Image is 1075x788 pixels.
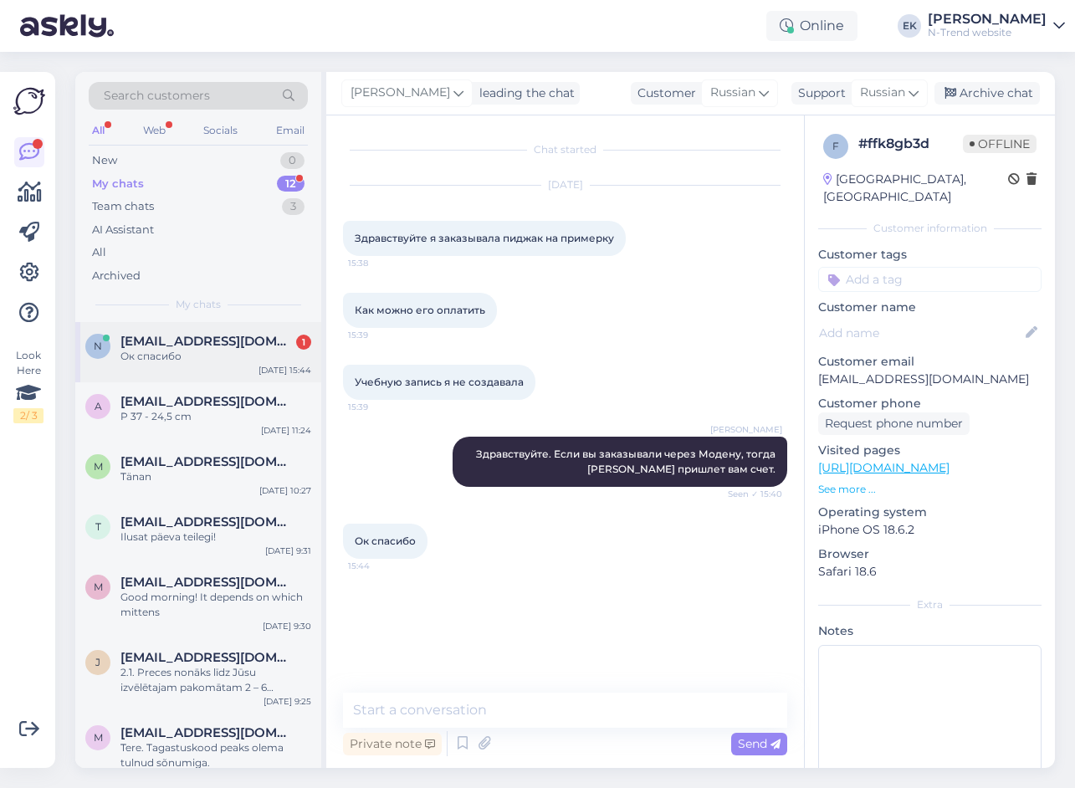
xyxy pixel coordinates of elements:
[818,442,1042,459] p: Visited pages
[348,401,411,413] span: 15:39
[818,412,970,435] div: Request phone number
[280,152,305,169] div: 0
[176,297,221,312] span: My chats
[265,545,311,557] div: [DATE] 9:31
[473,84,575,102] div: leading the chat
[120,590,311,620] div: Good morning! It depends on which mittens
[200,120,241,141] div: Socials
[120,530,311,545] div: Ilusat päeva teilegi!
[277,176,305,192] div: 12
[818,622,1042,640] p: Notes
[355,232,614,244] span: Здравствуйте я заказывала пиджак на примерку
[13,408,44,423] div: 2 / 3
[710,423,782,436] span: [PERSON_NAME]
[738,736,781,751] span: Send
[120,349,311,364] div: Ок спасибо
[631,84,696,102] div: Customer
[296,335,311,350] div: 1
[120,575,294,590] span: molyamamyr@gmail.com
[120,725,294,740] span: miltassia98@gmail.com
[13,85,45,117] img: Askly Logo
[719,488,782,500] span: Seen ✓ 15:40
[92,176,144,192] div: My chats
[92,222,154,238] div: AI Assistant
[120,409,311,424] div: P 37 - 24,5 cm
[92,244,106,261] div: All
[343,177,787,192] div: [DATE]
[13,348,44,423] div: Look Here
[818,267,1042,292] input: Add a tag
[348,560,411,572] span: 15:44
[348,329,411,341] span: 15:39
[273,120,308,141] div: Email
[818,371,1042,388] p: [EMAIL_ADDRESS][DOMAIN_NAME]
[94,581,103,593] span: m
[818,353,1042,371] p: Customer email
[934,82,1040,105] div: Archive chat
[351,84,450,102] span: [PERSON_NAME]
[120,394,294,409] span: an.bilevich@gmail.com
[140,120,169,141] div: Web
[858,134,963,154] div: # ffk8gb3d
[818,521,1042,539] p: iPhone OS 18.6.2
[928,13,1065,39] a: [PERSON_NAME]N-Trend website
[348,257,411,269] span: 15:38
[818,563,1042,581] p: Safari 18.6
[928,13,1047,26] div: [PERSON_NAME]
[791,84,846,102] div: Support
[94,340,102,352] span: n
[120,514,294,530] span: tea.aagussaar@mail.ee
[818,246,1042,264] p: Customer tags
[259,484,311,497] div: [DATE] 10:27
[120,650,294,665] span: julija_plauka@inbox.lv
[898,14,921,38] div: EK
[92,198,154,215] div: Team chats
[92,152,117,169] div: New
[476,448,778,475] span: Здравствуйте. Если вы заказывали через Модену, тогда [PERSON_NAME] пришлет вам счет.
[343,142,787,157] div: Chat started
[120,665,311,695] div: 2.1. Preces nonāks līdz Jūsu izvēlētajam pakomātam 2 – 6 darbadienu laikā, sākot no pasūtījuma ap...
[263,620,311,632] div: [DATE] 9:30
[343,733,442,755] div: Private note
[818,395,1042,412] p: Customer phone
[104,87,210,105] span: Search customers
[282,198,305,215] div: 3
[95,400,102,412] span: a
[818,597,1042,612] div: Extra
[355,535,416,547] span: Ок спасибо
[95,656,100,668] span: j
[120,469,311,484] div: Tänan
[355,376,524,388] span: Учебную запись я не создавала
[832,140,839,152] span: f
[92,268,141,284] div: Archived
[818,545,1042,563] p: Browser
[823,171,1008,206] div: [GEOGRAPHIC_DATA], [GEOGRAPHIC_DATA]
[89,120,108,141] div: All
[818,482,1042,497] p: See more ...
[766,11,857,41] div: Online
[860,84,905,102] span: Russian
[120,454,294,469] span: mariliis.oll@gmail.com
[94,731,103,744] span: m
[818,299,1042,316] p: Customer name
[95,520,101,533] span: t
[264,695,311,708] div: [DATE] 9:25
[259,364,311,376] div: [DATE] 15:44
[818,504,1042,521] p: Operating system
[94,460,103,473] span: m
[710,84,755,102] span: Russian
[120,740,311,770] div: Tere. Tagastuskood peaks olema tulnud sõnumiga.
[355,304,485,316] span: Как можно его оплатить
[963,135,1037,153] span: Offline
[928,26,1047,39] div: N-Trend website
[818,221,1042,236] div: Customer information
[819,324,1022,342] input: Add name
[818,460,950,475] a: [URL][DOMAIN_NAME]
[261,424,311,437] div: [DATE] 11:24
[120,334,294,349] span: natalya6310@bk.ru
